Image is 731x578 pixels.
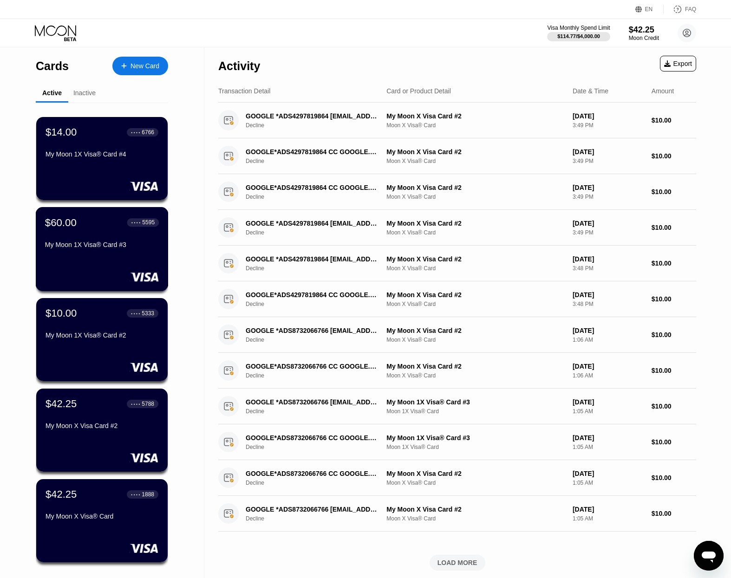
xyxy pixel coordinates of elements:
div: GOOGLE*ADS8732066766 CC GOOGLE.COMIEDeclineMy Moon 1X Visa® Card #3Moon 1X Visa® Card[DATE]1:05 A... [218,424,696,460]
div: Active [42,89,62,97]
div: [DATE] [573,434,644,442]
div: Inactive [73,89,96,97]
div: [DATE] [573,184,644,191]
div: Decline [246,337,391,343]
div: My Moon 1X Visa® Card #3 [386,434,565,442]
div: GOOGLE*ADS4297819864 CC GOOGLE.COMIE [246,148,380,156]
div: My Moon 1X Visa® Card #2 [46,331,158,339]
div: GOOGLE*ADS4297819864 CC GOOGLE.COMIE [246,291,380,299]
div: $14.00 [46,126,77,138]
div: [DATE] [573,112,644,120]
div: Decline [246,158,391,164]
div: LOAD MORE [218,555,696,571]
div: Moon X Visa® Card [386,515,565,522]
div: My Moon 1X Visa® Card #4 [46,150,158,158]
div: GOOGLE *ADS8732066766 [EMAIL_ADDRESS] [246,506,380,513]
div: $10.00 [652,403,696,410]
div: $14.00● ● ● ●6766My Moon 1X Visa® Card #4 [36,117,168,200]
div: GOOGLE*ADS4297819864 CC GOOGLE.COMIEDeclineMy Moon X Visa Card #2Moon X Visa® Card[DATE]3:49 PM$1... [218,174,696,210]
div: Decline [246,265,391,272]
div: Moon X Visa® Card [386,480,565,486]
div: Moon X Visa® Card [386,372,565,379]
div: Decline [246,229,391,236]
div: $42.25Moon Credit [629,25,659,41]
div: [DATE] [573,220,644,227]
div: Moon X Visa® Card [386,337,565,343]
div: GOOGLE *ADS4297819864 [EMAIL_ADDRESS] [246,220,380,227]
div: $10.00 [46,307,77,319]
div: [DATE] [573,255,644,263]
div: $10.00 [652,117,696,124]
div: My Moon X Visa Card #2 [386,327,565,334]
div: GOOGLE *ADS8732066766 [EMAIL_ADDRESS] [246,327,380,334]
div: Moon X Visa® Card [386,158,565,164]
div: FAQ [685,6,696,13]
div: GOOGLE*ADS8732066766 CC GOOGLE.COMIE [246,434,380,442]
div: GOOGLE*ADS4297819864 CC GOOGLE.COMIE [246,184,380,191]
div: GOOGLE *ADS8732066766 [EMAIL_ADDRESS]DeclineMy Moon 1X Visa® Card #3Moon 1X Visa® Card[DATE]1:05 ... [218,389,696,424]
div: Amount [652,87,674,95]
div: ● ● ● ● [131,221,141,224]
div: My Moon X Visa Card #2 [46,422,158,429]
div: GOOGLE *ADS4297819864 [EMAIL_ADDRESS]DeclineMy Moon X Visa Card #2Moon X Visa® Card[DATE]3:49 PM$... [218,210,696,246]
div: $10.00 [652,331,696,338]
div: Visa Monthly Spend Limit$114.77/$4,000.00 [547,25,610,41]
div: 3:49 PM [573,158,644,164]
div: FAQ [664,5,696,14]
div: [DATE] [573,363,644,370]
div: GOOGLE*ADS4297819864 CC GOOGLE.COMIEDeclineMy Moon X Visa Card #2Moon X Visa® Card[DATE]3:49 PM$1... [218,138,696,174]
div: GOOGLE *ADS4297819864 [EMAIL_ADDRESS]DeclineMy Moon X Visa Card #2Moon X Visa® Card[DATE]3:49 PM$... [218,103,696,138]
div: ● ● ● ● [131,403,140,405]
div: Decline [246,444,391,450]
div: Moon X Visa® Card [386,301,565,307]
div: [DATE] [573,398,644,406]
div: Decline [246,408,391,415]
div: LOAD MORE [437,559,477,567]
div: ● ● ● ● [131,493,140,496]
div: $60.00 [45,216,77,228]
div: [DATE] [573,327,644,334]
div: My Moon X Visa® Card [46,513,158,520]
div: $10.00 [652,188,696,195]
div: EN [645,6,653,13]
div: GOOGLE *ADS4297819864 [EMAIL_ADDRESS]DeclineMy Moon X Visa Card #2Moon X Visa® Card[DATE]3:48 PM$... [218,246,696,281]
div: ● ● ● ● [131,131,140,134]
div: GOOGLE *ADS4297819864 [EMAIL_ADDRESS] [246,112,380,120]
div: My Moon X Visa Card #2 [386,112,565,120]
div: Decline [246,480,391,486]
div: Decline [246,194,391,200]
div: $10.00 [652,295,696,303]
div: Moon X Visa® Card [386,229,565,236]
div: My Moon X Visa Card #2 [386,184,565,191]
div: $10.00● ● ● ●5333My Moon 1X Visa® Card #2 [36,298,168,381]
div: Card or Product Detail [386,87,451,95]
div: 6766 [142,129,154,136]
div: Moon 1X Visa® Card [386,444,565,450]
div: GOOGLE*ADS8732066766 CC GOOGLE.COMIEDeclineMy Moon X Visa Card #2Moon X Visa® Card[DATE]1:06 AM$1... [218,353,696,389]
div: Activity [218,59,260,73]
div: New Card [131,62,159,70]
div: EN [635,5,664,14]
div: 1:05 AM [573,480,644,486]
div: 3:48 PM [573,301,644,307]
div: Moon X Visa® Card [386,265,565,272]
div: 1:05 AM [573,515,644,522]
div: 1:05 AM [573,408,644,415]
div: My Moon X Visa Card #2 [386,220,565,227]
div: My Moon X Visa Card #2 [386,291,565,299]
div: Export [664,60,692,67]
div: 5333 [142,310,154,317]
div: [DATE] [573,148,644,156]
div: $42.25● ● ● ●5788My Moon X Visa Card #2 [36,389,168,472]
div: GOOGLE *ADS8732066766 [EMAIL_ADDRESS]DeclineMy Moon X Visa Card #2Moon X Visa® Card[DATE]1:05 AM$... [218,496,696,532]
div: My Moon X Visa Card #2 [386,506,565,513]
div: Date & Time [573,87,608,95]
div: Visa Monthly Spend Limit [547,25,610,31]
div: [DATE] [573,506,644,513]
div: $42.25● ● ● ●1888My Moon X Visa® Card [36,479,168,562]
div: Moon 1X Visa® Card [386,408,565,415]
div: $10.00 [652,224,696,231]
div: GOOGLE*ADS4297819864 CC GOOGLE.COMIEDeclineMy Moon X Visa Card #2Moon X Visa® Card[DATE]3:48 PM$1... [218,281,696,317]
div: 3:48 PM [573,265,644,272]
